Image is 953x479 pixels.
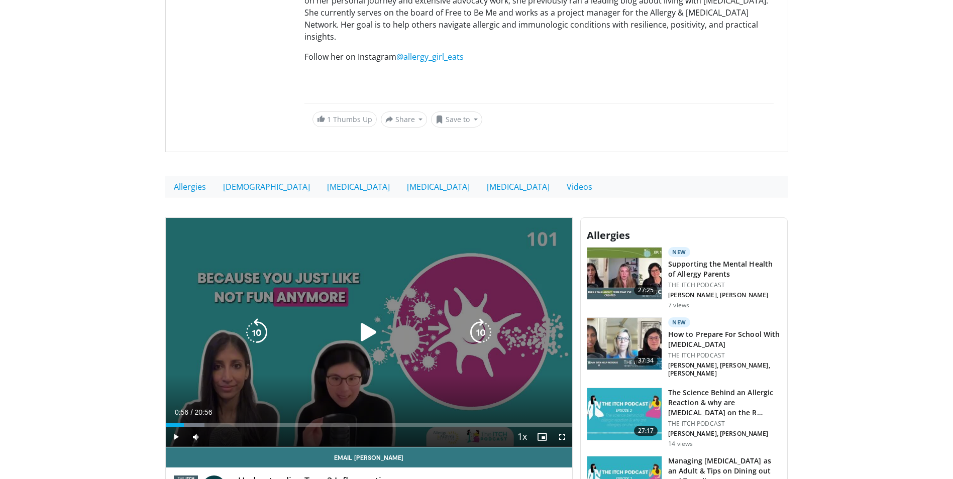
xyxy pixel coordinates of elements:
span: / [191,408,193,416]
button: Share [381,111,428,128]
p: 14 views [668,440,693,448]
img: 94825db1-bbcb-42a4-ab87-7b0d02f1d031.150x105_q85_crop-smart_upscale.jpg [587,248,662,300]
span: 0:56 [175,408,188,416]
button: Mute [186,427,206,447]
a: 1 Thumbs Up [312,111,377,127]
h3: The Science Behind an Allergic Reaction & why are [MEDICAL_DATA] on the R… [668,388,781,418]
a: [MEDICAL_DATA] [319,176,398,197]
a: Email [PERSON_NAME] [166,447,573,467]
span: 27:25 [634,285,658,295]
p: 7 views [668,301,689,309]
a: [MEDICAL_DATA] [398,176,478,197]
a: Videos [558,176,601,197]
p: THE ITCH PODCAST [668,281,781,289]
a: Allergies [165,176,215,197]
span: Follow her on Instagram [304,51,396,62]
span: 37:34 [634,355,658,366]
button: Play [166,427,186,447]
p: New [668,247,690,257]
p: New [668,317,690,327]
span: 20:56 [194,408,212,416]
p: [PERSON_NAME], [PERSON_NAME], [PERSON_NAME] [668,362,781,378]
img: 9f50ea68-39e4-4e3c-a2f8-57a25ac70877.150x105_q85_crop-smart_upscale.jpg [587,318,662,370]
a: 37:34 New How to Prepare For School With [MEDICAL_DATA] THE ITCH PODCAST [PERSON_NAME], [PERSON_N... [587,317,781,380]
button: Enable picture-in-picture mode [532,427,552,447]
a: @allergy_girl_eats [396,51,464,62]
a: [MEDICAL_DATA] [478,176,558,197]
p: THE ITCH PODCAST [668,351,781,360]
span: Allergies [587,228,630,242]
button: Playback Rate [512,427,532,447]
a: [DEMOGRAPHIC_DATA] [215,176,319,197]
video-js: Video Player [166,218,573,447]
p: [PERSON_NAME], [PERSON_NAME] [668,291,781,299]
span: 1 [327,114,331,124]
span: 27:17 [634,426,658,436]
button: Save to [431,111,482,128]
h3: Supporting the Mental Health of Allergy Parents [668,259,781,279]
button: Fullscreen [552,427,572,447]
p: THE ITCH PODCAST [668,420,781,428]
p: [PERSON_NAME], [PERSON_NAME] [668,430,781,438]
img: 1c0b0e5f-04b7-41cb-a9ae-f4cd714360ca.150x105_q85_crop-smart_upscale.jpg [587,388,662,440]
a: 27:25 New Supporting the Mental Health of Allergy Parents THE ITCH PODCAST [PERSON_NAME], [PERSON... [587,247,781,309]
a: 27:17 The Science Behind an Allergic Reaction & why are [MEDICAL_DATA] on the R… THE ITCH PODCAST... [587,388,781,448]
div: Progress Bar [166,423,573,427]
h3: How to Prepare For School With [MEDICAL_DATA] [668,329,781,349]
